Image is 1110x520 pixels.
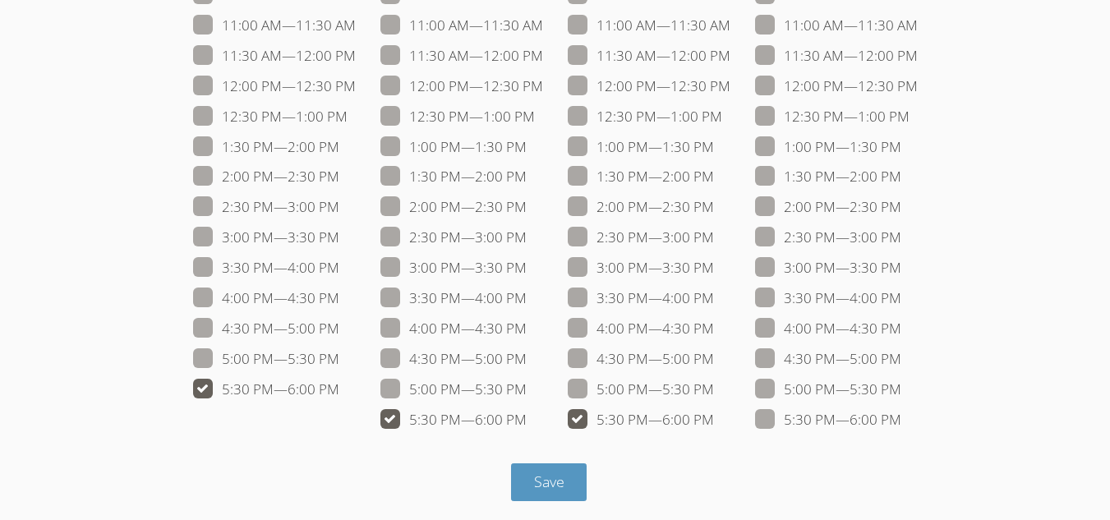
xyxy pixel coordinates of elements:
label: 11:30 AM — 12:00 PM [568,45,730,67]
span: Save [534,472,564,491]
label: 3:00 PM — 3:30 PM [568,257,714,278]
label: 3:00 PM — 3:30 PM [193,227,339,248]
label: 11:00 AM — 11:30 AM [193,15,356,36]
label: 4:00 PM — 4:30 PM [755,318,901,339]
label: 5:30 PM — 6:00 PM [568,409,714,430]
label: 12:00 PM — 12:30 PM [193,76,356,97]
label: 1:00 PM — 1:30 PM [755,136,901,158]
label: 11:30 AM — 12:00 PM [380,45,543,67]
label: 5:00 PM — 5:30 PM [380,379,527,400]
label: 12:30 PM — 1:00 PM [193,106,348,127]
label: 3:00 PM — 3:30 PM [380,257,527,278]
label: 5:30 PM — 6:00 PM [380,409,527,430]
label: 11:30 AM — 12:00 PM [193,45,356,67]
label: 5:30 PM — 6:00 PM [193,379,339,400]
label: 1:00 PM — 1:30 PM [380,136,527,158]
label: 11:00 AM — 11:30 AM [380,15,543,36]
label: 2:30 PM — 3:00 PM [568,227,714,248]
label: 5:00 PM — 5:30 PM [568,379,714,400]
label: 12:30 PM — 1:00 PM [568,106,722,127]
label: 5:00 PM — 5:30 PM [193,348,339,370]
label: 5:30 PM — 6:00 PM [755,409,901,430]
label: 4:00 PM — 4:30 PM [568,318,714,339]
label: 12:30 PM — 1:00 PM [755,106,910,127]
label: 11:00 AM — 11:30 AM [568,15,730,36]
button: Save [511,463,587,502]
label: 12:30 PM — 1:00 PM [380,106,535,127]
label: 4:30 PM — 5:00 PM [380,348,527,370]
label: 4:30 PM — 5:00 PM [755,348,901,370]
label: 11:30 AM — 12:00 PM [755,45,918,67]
label: 12:00 PM — 12:30 PM [568,76,730,97]
label: 11:00 AM — 11:30 AM [755,15,918,36]
label: 2:00 PM — 2:30 PM [755,196,901,218]
label: 3:00 PM — 3:30 PM [755,257,901,278]
label: 4:00 PM — 4:30 PM [193,288,339,309]
label: 12:00 PM — 12:30 PM [755,76,918,97]
label: 4:00 PM — 4:30 PM [380,318,527,339]
label: 2:30 PM — 3:00 PM [380,227,527,248]
label: 3:30 PM — 4:00 PM [193,257,339,278]
label: 1:30 PM — 2:00 PM [568,166,714,187]
label: 2:00 PM — 2:30 PM [193,166,339,187]
label: 4:30 PM — 5:00 PM [568,348,714,370]
label: 2:00 PM — 2:30 PM [380,196,527,218]
label: 1:30 PM — 2:00 PM [193,136,339,158]
label: 2:30 PM — 3:00 PM [193,196,339,218]
label: 3:30 PM — 4:00 PM [380,288,527,309]
label: 3:30 PM — 4:00 PM [568,288,714,309]
label: 4:30 PM — 5:00 PM [193,318,339,339]
label: 1:00 PM — 1:30 PM [568,136,714,158]
label: 12:00 PM — 12:30 PM [380,76,543,97]
label: 2:00 PM — 2:30 PM [568,196,714,218]
label: 5:00 PM — 5:30 PM [755,379,901,400]
label: 1:30 PM — 2:00 PM [755,166,901,187]
label: 1:30 PM — 2:00 PM [380,166,527,187]
label: 2:30 PM — 3:00 PM [755,227,901,248]
label: 3:30 PM — 4:00 PM [755,288,901,309]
